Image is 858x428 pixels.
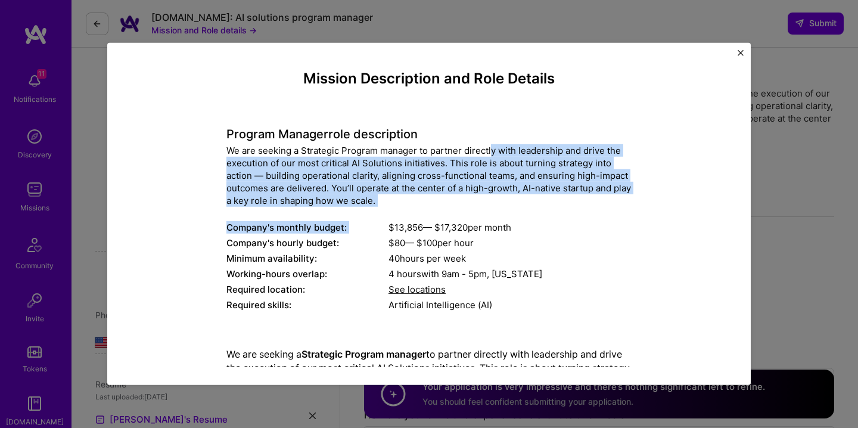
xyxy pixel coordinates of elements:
[226,299,388,311] div: Required skills:
[226,348,632,414] p: We are seeking a to partner directly with leadership and drive the execution of our most critical...
[388,268,632,280] div: 4 hours with [US_STATE]
[226,283,388,296] div: Required location:
[226,221,388,234] div: Company's monthly budget:
[226,237,388,249] div: Company's hourly budget:
[439,268,492,280] span: 9am - 5pm ,
[226,70,632,88] h4: Mission Description and Role Details
[388,284,446,295] span: See locations
[738,50,744,63] button: Close
[388,221,632,234] div: $ 13,856 — $ 17,320 per month
[301,348,426,360] strong: Strategic Program manager
[388,299,632,311] div: Artificial Intelligence (AI)
[226,127,632,141] h4: Program Manager role description
[388,252,632,265] div: 40 hours per week
[226,252,388,265] div: Minimum availability:
[226,268,388,280] div: Working-hours overlap:
[226,144,632,207] div: We are seeking a Strategic Program manager to partner directly with leadership and drive the exec...
[388,237,632,249] div: $ 80 — $ 100 per hour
